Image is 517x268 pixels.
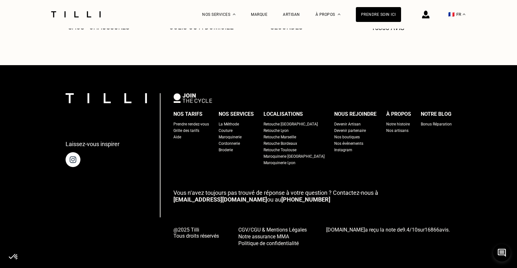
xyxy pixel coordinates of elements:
[334,121,361,127] a: Devenir Artisan
[264,127,289,134] a: Retouche Lyon
[173,93,212,103] img: logo Join The Cycle
[66,93,147,103] img: logo Tilli
[334,140,363,147] a: Nos événements
[238,240,307,246] a: Politique de confidentialité
[412,227,418,233] span: 10
[219,127,233,134] a: Couture
[238,233,289,240] span: Notre assurance MMA
[334,147,352,153] a: Instagram
[334,109,377,119] div: Nous rejoindre
[173,227,219,233] span: @2025 Tilli
[448,11,455,17] span: 🇫🇷
[264,109,303,119] div: Localisations
[49,11,103,17] img: Logo du service de couturière Tilli
[386,109,411,119] div: À propos
[338,14,340,15] img: Menu déroulant à propos
[173,196,267,203] a: [EMAIL_ADDRESS][DOMAIN_NAME]
[238,226,307,233] a: CGV/CGU & Mentions Légales
[173,109,202,119] div: Nos tarifs
[334,134,360,140] a: Nos boutiques
[264,147,296,153] a: Retouche Toulouse
[334,127,366,134] a: Devenir partenaire
[238,240,299,246] span: Politique de confidentialité
[264,134,296,140] a: Retouche Marseille
[238,227,307,233] span: CGV/CGU & Mentions Légales
[402,227,418,233] span: /
[421,121,452,127] a: Bonus Réparation
[173,189,452,203] p: ou au
[463,14,465,15] img: menu déroulant
[402,227,409,233] span: 9.4
[264,153,325,160] a: Maroquinerie [GEOGRAPHIC_DATA]
[264,140,297,147] a: Retouche Bordeaux
[219,134,242,140] a: Maroquinerie
[219,147,233,153] a: Broderie
[66,141,119,147] p: Laissez-vous inspirer
[173,121,209,127] a: Prendre rendez-vous
[251,12,267,17] a: Marque
[425,227,439,233] span: 16866
[173,127,199,134] a: Grille des tarifs
[173,134,181,140] a: Aide
[219,109,254,119] div: Nos services
[264,160,295,166] a: Maroquinerie Lyon
[283,12,300,17] a: Artisan
[238,233,307,240] a: Notre assurance MMA
[66,152,80,167] img: page instagram de Tilli une retoucherie à domicile
[264,121,318,127] a: Retouche [GEOGRAPHIC_DATA]
[386,121,410,127] a: Notre histoire
[219,140,240,147] a: Cordonnerie
[386,127,408,134] a: Nos artisans
[326,227,450,233] span: a reçu la note de sur avis.
[281,196,330,203] a: [PHONE_NUMBER]
[219,121,239,127] a: La Méthode
[326,227,365,233] span: [DOMAIN_NAME]
[356,7,401,22] a: Prendre soin ici
[173,233,219,239] span: Tous droits réservés
[233,14,235,15] img: Menu déroulant
[422,11,429,18] img: icône connexion
[173,189,378,196] span: Vous n‘avez toujours pas trouvé de réponse à votre question ? Contactez-nous à
[421,109,451,119] div: Notre blog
